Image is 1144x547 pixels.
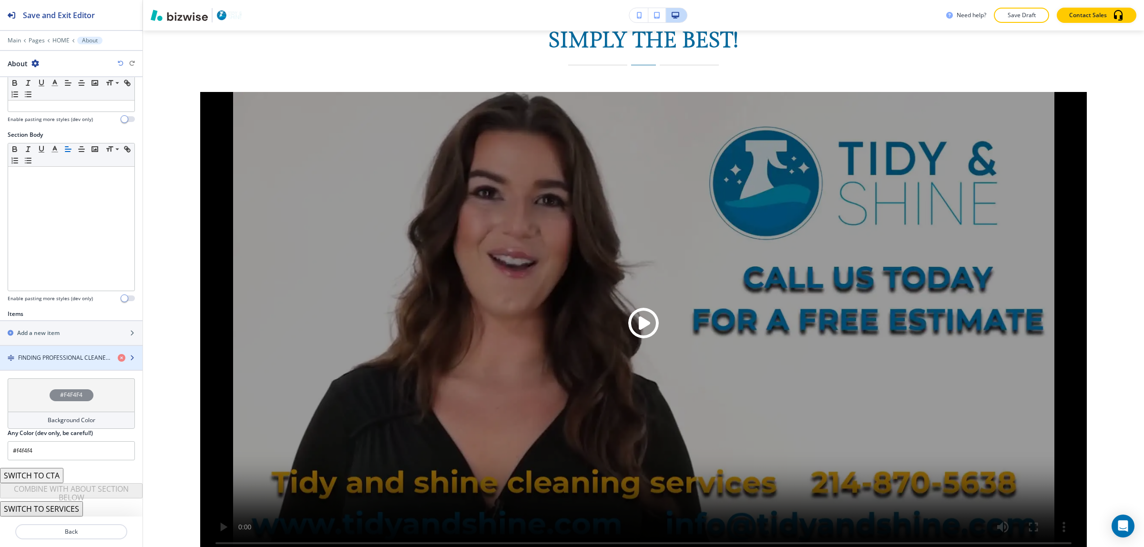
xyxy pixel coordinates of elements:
button: HOME [52,37,70,44]
h2: Any Color (dev only, be careful!) [8,429,93,437]
h2: About [8,59,28,69]
p: About [82,37,98,44]
h4: FINDING PROFESSIONAL CLEANERS NEAR YOU [18,354,110,362]
p: Back [16,527,126,536]
button: About [77,37,102,44]
button: Contact Sales [1057,8,1136,23]
p: Save Draft [1006,11,1037,20]
div: Open Intercom Messenger [1112,515,1134,537]
h2: Add a new item [17,329,60,337]
button: Back [15,524,127,539]
h2: Items [8,310,23,318]
button: Pages [29,37,45,44]
button: #F4F4F4Background Color [8,378,135,429]
h2: Save and Exit Editor [23,10,95,21]
img: Bizwise Logo [151,10,208,21]
h4: Enable pasting more styles (dev only) [8,116,93,123]
button: Main [8,37,21,44]
button: Save Draft [994,8,1049,23]
h2: Section Body [8,131,43,139]
img: Drag [8,355,14,361]
h4: Enable pasting more styles (dev only) [8,295,93,302]
h4: Background Color [48,416,95,425]
img: Your Logo [216,10,242,20]
p: Contact Sales [1069,11,1107,20]
h4: #F4F4F4 [60,391,82,399]
h3: Need help? [957,11,986,20]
